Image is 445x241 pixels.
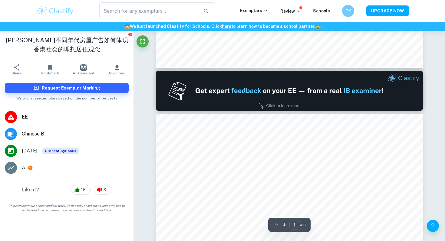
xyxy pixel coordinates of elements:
[313,8,330,13] a: Schools
[94,185,111,195] div: 3
[22,164,25,171] p: A
[42,85,100,91] h6: Request Exemplar Marking
[156,71,423,111] img: Ad
[280,8,301,15] p: Review
[22,147,38,155] span: [DATE]
[427,220,439,232] button: Help and Feedback
[78,187,89,193] span: 15
[41,71,59,75] span: Bookmark
[16,93,117,101] span: We prioritize exemplars based on the number of requests
[100,187,110,193] span: 3
[5,83,129,93] button: Request Exemplar Marking
[1,23,444,30] h6: We just launched Clastify for Schools. Click to learn how to become a school partner.
[240,7,268,14] p: Exemplars
[71,185,91,195] div: 15
[125,24,130,29] span: 🏫
[42,148,79,154] div: This exemplar is based on the current syllabus. Feel free to refer to it for inspiration/ideas wh...
[137,35,149,47] button: Fullscreen
[36,5,74,17] img: Clastify logo
[22,130,129,138] span: Chinese B
[22,113,129,121] span: EE
[73,71,94,75] span: AI Assistant
[108,71,126,75] span: Download
[345,8,352,14] h6: GY
[342,5,354,17] button: GY
[33,61,67,78] button: Bookmark
[100,61,133,78] button: Download
[42,148,79,154] span: Current Syllabus
[67,61,100,78] button: AI Assistant
[128,32,132,37] button: Report issue
[12,71,22,75] span: Share
[300,222,306,228] span: / 23
[2,204,131,213] span: This is an example of past student work. Do not copy or submit as your own. Use to understand the...
[80,64,87,71] img: AI Assistant
[22,186,39,194] h6: Like it?
[366,5,409,16] button: UPGRADE NOW
[315,24,321,29] span: 🏫
[5,36,129,54] h1: [PERSON_NAME]不同年代房屋广告如何体现香港社会的理想居住观念
[99,2,198,19] input: Search for any exemplars...
[222,24,231,29] a: here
